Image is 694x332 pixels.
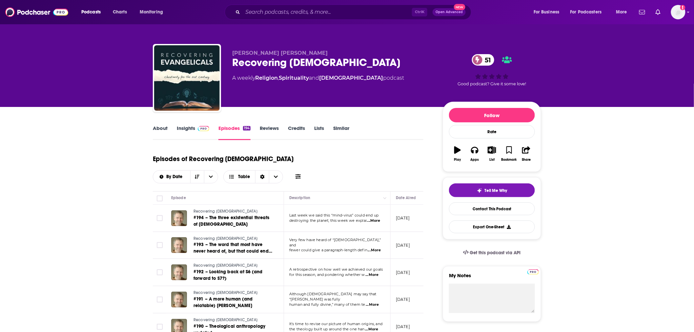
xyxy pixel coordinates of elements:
[194,296,253,308] span: #191 – A more human (and relatable) [PERSON_NAME]
[570,8,602,17] span: For Podcasters
[396,297,410,302] p: [DATE]
[534,8,560,17] span: For Business
[671,5,685,19] button: Show profile menu
[194,209,257,214] span: Recovering [DEMOGRAPHIC_DATA]
[157,324,163,330] span: Toggle select row
[611,7,635,17] button: open menu
[194,215,272,228] a: #194 – The three existential threats of [DEMOGRAPHIC_DATA]
[522,158,531,162] div: Share
[333,125,349,140] a: Similar
[470,250,521,256] span: Get this podcast via API
[194,209,272,215] a: Recovering [DEMOGRAPHIC_DATA]
[153,125,168,140] a: About
[396,270,410,275] p: [DATE]
[449,142,466,166] button: Play
[466,142,483,166] button: Apps
[223,170,283,183] h2: Choose View
[194,296,272,309] a: #191 – A more human (and relatable) [PERSON_NAME]
[218,125,251,140] a: Episodes194
[449,125,535,138] div: Rate
[289,322,382,326] span: It’s time to revise our picture of human origins, and
[194,236,257,241] span: Recovering [DEMOGRAPHIC_DATA]
[671,5,685,19] img: User Profile
[238,175,250,179] span: Table
[109,7,131,17] a: Charts
[113,8,127,17] span: Charts
[483,142,500,166] button: List
[477,188,482,193] img: tell me why sparkle
[527,268,539,275] a: Pro website
[278,75,279,81] span: ,
[194,263,257,268] span: Recovering [DEMOGRAPHIC_DATA]
[489,158,495,162] div: List
[367,218,380,223] span: ...More
[243,7,412,17] input: Search podcasts, credits, & more...
[529,7,568,17] button: open menu
[396,215,410,221] p: [DATE]
[396,324,410,329] p: [DATE]
[289,292,377,301] span: Although [DEMOGRAPHIC_DATA] may say that “[PERSON_NAME] was fully
[671,5,685,19] span: Logged in as eerdmans
[381,194,389,202] button: Column Actions
[653,7,663,18] a: Show notifications dropdown
[368,248,381,253] span: ...More
[449,272,535,284] label: My Notes
[232,74,404,82] div: A weekly podcast
[255,171,269,183] div: Sort Direction
[471,158,479,162] div: Apps
[566,7,611,17] button: open menu
[157,242,163,248] span: Toggle select row
[5,6,68,18] img: Podchaser - Follow, Share and Rate Podcasts
[194,236,272,242] a: Recovering [DEMOGRAPHIC_DATA]
[190,171,204,183] button: Sort Direction
[167,175,185,179] span: By Date
[171,194,186,202] div: Episode
[288,125,305,140] a: Credits
[289,272,365,277] span: for this season, and pondering whether w
[616,8,627,17] span: More
[485,188,507,193] span: Tell Me Why
[157,215,163,221] span: Toggle select row
[479,54,495,66] span: 51
[289,218,367,223] span: destroying the planet; this week we explai
[260,125,279,140] a: Reviews
[231,5,478,20] div: Search podcasts, credits, & more...
[289,327,365,331] span: the theology built up around the one han
[365,272,378,278] span: ...More
[194,290,257,295] span: Recovering [DEMOGRAPHIC_DATA]
[153,170,218,183] h2: Choose List sort
[680,5,685,10] svg: Add a profile image
[194,290,272,296] a: Recovering [DEMOGRAPHIC_DATA]
[153,175,190,179] button: open menu
[194,241,272,255] a: #193 – The word that most have never heard of, but that could end up destroying our planet
[77,7,109,17] button: open menu
[637,7,648,18] a: Show notifications dropdown
[243,126,251,131] div: 194
[153,155,294,163] h1: Episodes of Recovering [DEMOGRAPHIC_DATA]
[194,269,272,282] a: #192 – Looking back at S6 (and forward to S7?)
[279,75,309,81] a: Spirituality
[443,50,541,91] div: 51Good podcast? Give it some love!
[154,45,220,111] a: Recovering Evangelicals
[157,297,163,302] span: Toggle select row
[412,8,427,16] span: Ctrl K
[140,8,163,17] span: Monitoring
[177,125,209,140] a: InsightsPodchaser Pro
[289,194,310,202] div: Description
[289,213,378,218] span: Last week we said this “mind-virus” could end up
[449,183,535,197] button: tell me why sparkleTell Me Why
[289,302,365,307] span: human and fully divine,” many of them te
[472,54,495,66] a: 51
[204,171,218,183] button: open menu
[198,126,209,131] img: Podchaser Pro
[194,242,272,260] span: #193 – The word that most have never heard of, but that could end up destroying our planet
[194,318,257,322] span: Recovering [DEMOGRAPHIC_DATA]
[436,10,463,14] span: Open Advanced
[449,202,535,215] a: Contact This Podcast
[194,269,262,281] span: #192 – Looking back at S6 (and forward to S7?)
[449,220,535,233] button: Export One-Sheet
[81,8,101,17] span: Podcasts
[458,245,526,261] a: Get this podcast via API
[365,327,378,332] span: ...More
[194,317,272,323] a: Recovering [DEMOGRAPHIC_DATA]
